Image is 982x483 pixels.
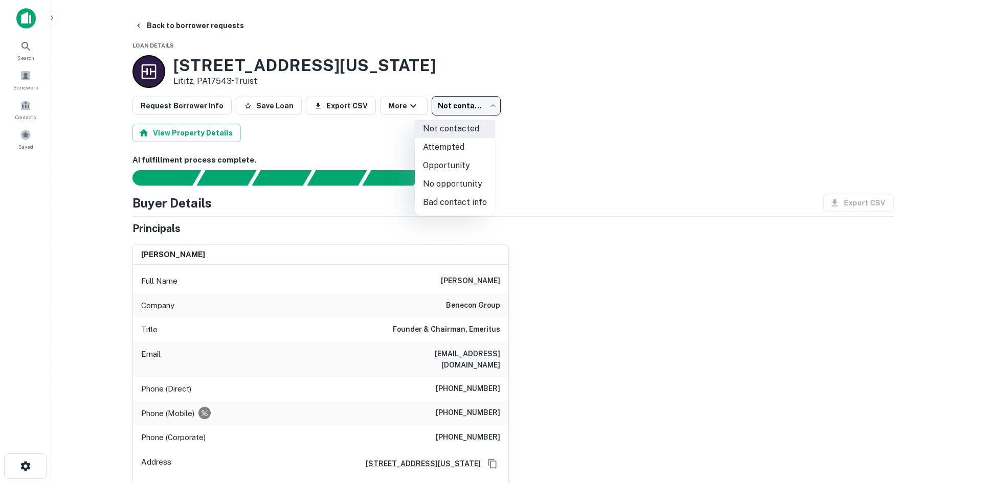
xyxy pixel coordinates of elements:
li: Not contacted [415,120,495,138]
li: Opportunity [415,156,495,175]
li: No opportunity [415,175,495,193]
li: Bad contact info [415,193,495,212]
iframe: Chat Widget [931,401,982,450]
li: Attempted [415,138,495,156]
